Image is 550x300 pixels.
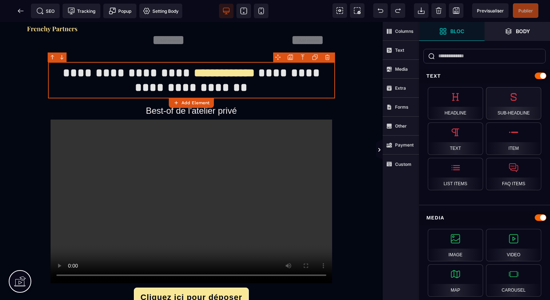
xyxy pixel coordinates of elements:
[182,100,210,105] strong: Add Element
[395,123,407,129] strong: Other
[428,158,483,190] div: List Items
[36,7,55,15] span: SEO
[395,142,414,148] strong: Payment
[428,264,483,297] div: Map
[68,7,95,15] span: Tracking
[395,47,404,53] strong: Text
[472,3,509,18] span: Preview
[395,161,411,167] strong: Custom
[26,4,78,11] img: f2a3730b544469f405c58ab4be6274e8_Capture_d%E2%80%99e%CC%81cran_2025-09-01_a%CC%80_20.57.27.png
[332,3,347,18] span: View components
[486,122,541,155] div: Item
[419,22,485,41] span: Open Blocks
[395,85,406,91] strong: Extra
[419,69,550,83] div: Text
[143,7,179,15] span: Setting Body
[109,7,131,15] span: Popup
[486,158,541,190] div: FAQ Items
[395,66,408,72] strong: Media
[395,104,408,110] strong: Forms
[516,28,530,34] strong: Body
[169,98,214,108] button: Add Element
[134,266,249,294] button: Cliquez ici pour déposer votre candidature
[419,211,550,225] div: Media
[486,264,541,297] div: Carousel
[485,22,550,41] span: Open Layer Manager
[518,8,533,13] span: Publier
[395,28,414,34] strong: Columns
[428,229,483,261] div: Image
[350,3,364,18] span: Screenshot
[428,87,483,120] div: Headline
[428,122,483,155] div: Text
[450,28,464,34] strong: Bloc
[5,80,377,98] h2: Best-of de l'atelier privé
[477,8,504,13] span: Previsualiser
[486,229,541,261] div: Video
[486,87,541,120] div: Sub-Headline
